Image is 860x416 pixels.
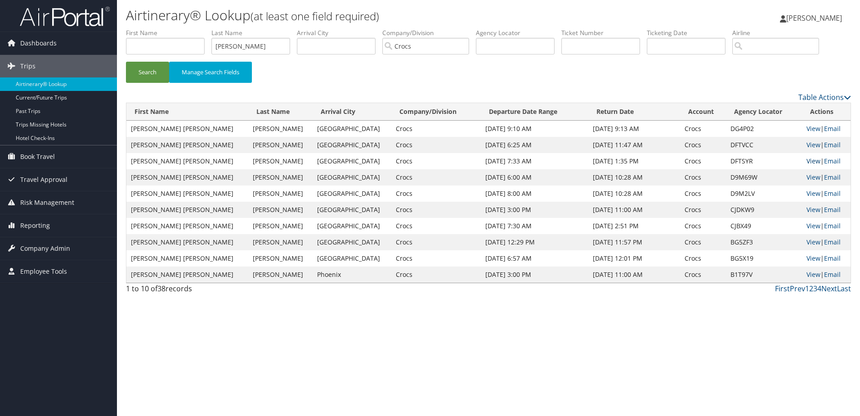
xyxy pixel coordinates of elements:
td: CJDKW9 [726,202,802,218]
span: [PERSON_NAME] [786,13,842,23]
img: airportal-logo.png [20,6,110,27]
label: Last Name [211,28,297,37]
th: First Name: activate to sort column ascending [126,103,248,121]
td: Crocs [680,218,726,234]
td: [PERSON_NAME] [248,185,313,202]
a: Email [824,140,841,149]
td: [DATE] 11:00 AM [588,267,680,283]
td: Crocs [391,202,481,218]
td: DFTVCC [726,137,802,153]
td: [GEOGRAPHIC_DATA] [313,121,391,137]
td: DFTSYR [726,153,802,169]
a: 2 [809,284,813,294]
td: [DATE] 11:57 PM [588,234,680,250]
td: [DATE] 12:01 PM [588,250,680,267]
td: D9M2LV [726,185,802,202]
td: [PERSON_NAME] [248,202,313,218]
td: Crocs [391,185,481,202]
td: [DATE] 8:00 AM [481,185,589,202]
td: [PERSON_NAME] [PERSON_NAME] [126,137,248,153]
a: View [806,205,820,214]
td: [PERSON_NAME] [PERSON_NAME] [126,169,248,185]
small: (at least one field required) [251,9,379,23]
a: 3 [813,284,817,294]
td: [PERSON_NAME] [PERSON_NAME] [126,218,248,234]
td: [PERSON_NAME] [PERSON_NAME] [126,202,248,218]
td: [GEOGRAPHIC_DATA] [313,202,391,218]
a: Email [824,157,841,165]
a: Prev [790,284,805,294]
td: [PERSON_NAME] [PERSON_NAME] [126,185,248,202]
span: Travel Approval [20,168,67,191]
td: [DATE] 9:10 AM [481,121,589,137]
td: Crocs [391,121,481,137]
td: Crocs [680,202,726,218]
a: View [806,189,820,198]
td: | [802,137,851,153]
td: [DATE] 7:30 AM [481,218,589,234]
td: DG4P02 [726,121,802,137]
a: Email [824,189,841,198]
a: View [806,254,820,262]
td: [PERSON_NAME] [248,137,313,153]
td: [DATE] 11:00 AM [588,202,680,218]
label: Arrival City [297,28,382,37]
a: View [806,140,820,149]
td: [GEOGRAPHIC_DATA] [313,169,391,185]
td: [DATE] 9:13 AM [588,121,680,137]
td: [GEOGRAPHIC_DATA] [313,153,391,169]
a: First [775,284,790,294]
td: Crocs [680,137,726,153]
td: Crocs [391,250,481,267]
td: Crocs [391,267,481,283]
a: Next [821,284,837,294]
td: [PERSON_NAME] [PERSON_NAME] [126,250,248,267]
th: Company/Division [391,103,481,121]
td: [PERSON_NAME] [248,234,313,250]
td: CJBX49 [726,218,802,234]
td: Crocs [391,218,481,234]
td: | [802,234,851,250]
div: 1 to 10 of records [126,283,297,298]
td: Crocs [680,153,726,169]
th: Arrival City: activate to sort column ascending [313,103,391,121]
a: Last [837,284,851,294]
th: Last Name: activate to sort column ascending [248,103,313,121]
span: Employee Tools [20,260,67,283]
td: Crocs [680,250,726,267]
label: Company/Division [382,28,476,37]
td: [DATE] 6:00 AM [481,169,589,185]
td: | [802,267,851,283]
td: [DATE] 11:47 AM [588,137,680,153]
td: [GEOGRAPHIC_DATA] [313,137,391,153]
td: BG5ZF3 [726,234,802,250]
a: Email [824,238,841,246]
a: View [806,222,820,230]
td: Phoenix [313,267,391,283]
td: [PERSON_NAME] [PERSON_NAME] [126,234,248,250]
a: View [806,238,820,246]
td: Crocs [680,185,726,202]
a: View [806,157,820,165]
span: Dashboards [20,32,57,54]
td: [PERSON_NAME] [248,169,313,185]
a: [PERSON_NAME] [780,5,851,32]
td: Crocs [680,267,726,283]
a: Email [824,205,841,214]
td: | [802,185,851,202]
td: [PERSON_NAME] [248,267,313,283]
td: [GEOGRAPHIC_DATA] [313,218,391,234]
a: View [806,270,820,279]
td: D9M69W [726,169,802,185]
span: Risk Management [20,191,74,214]
td: [DATE] 12:29 PM [481,234,589,250]
span: Reporting [20,214,50,237]
td: [GEOGRAPHIC_DATA] [313,185,391,202]
td: [DATE] 6:25 AM [481,137,589,153]
span: Company Admin [20,237,70,260]
td: [DATE] 1:35 PM [588,153,680,169]
th: Agency Locator: activate to sort column ascending [726,103,802,121]
td: | [802,218,851,234]
td: [DATE] 7:33 AM [481,153,589,169]
td: Crocs [391,137,481,153]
